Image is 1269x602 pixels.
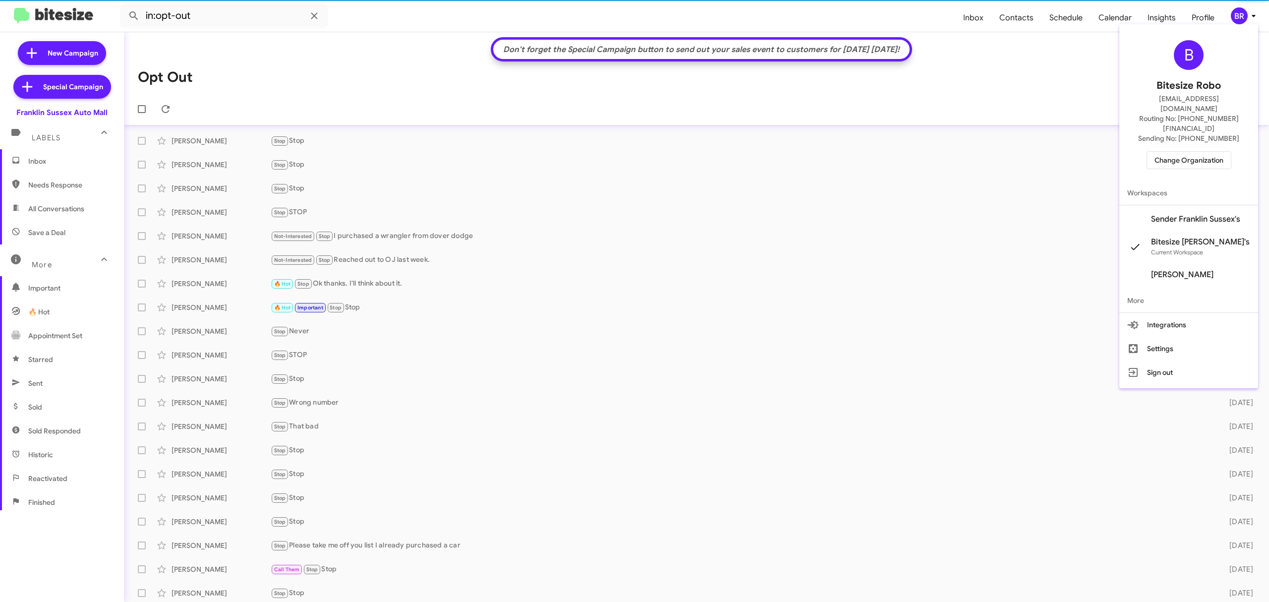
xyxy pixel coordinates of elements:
[1147,151,1231,169] button: Change Organization
[1151,214,1240,224] span: Sender Franklin Sussex's
[1119,361,1258,384] button: Sign out
[1119,313,1258,337] button: Integrations
[1138,133,1239,143] span: Sending No: [PHONE_NUMBER]
[1131,94,1246,114] span: [EMAIL_ADDRESS][DOMAIN_NAME]
[1119,289,1258,312] span: More
[1119,337,1258,361] button: Settings
[1174,40,1204,70] div: B
[1151,270,1213,280] span: [PERSON_NAME]
[1151,248,1203,256] span: Current Workspace
[1156,78,1221,94] span: Bitesize Robo
[1131,114,1246,133] span: Routing No: [PHONE_NUMBER][FINANCIAL_ID]
[1119,181,1258,205] span: Workspaces
[1151,237,1250,247] span: Bitesize [PERSON_NAME]'s
[1154,152,1223,169] span: Change Organization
